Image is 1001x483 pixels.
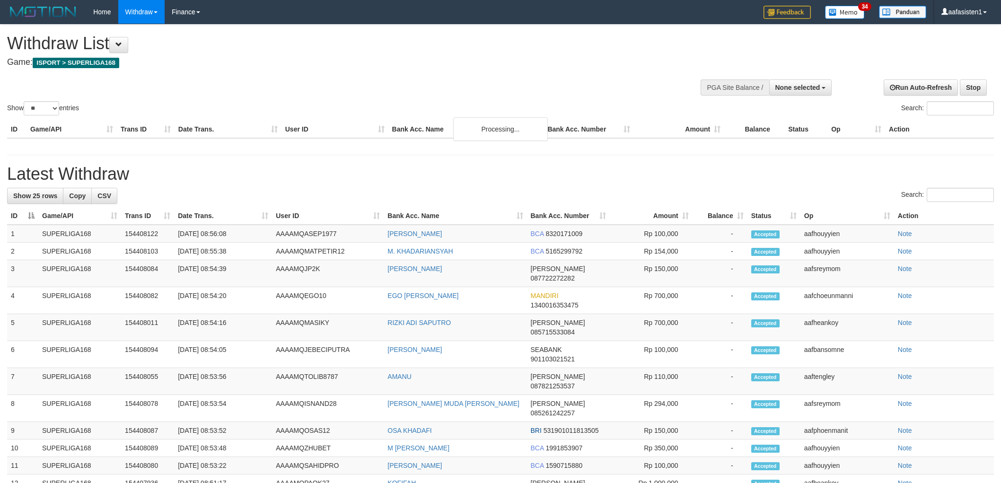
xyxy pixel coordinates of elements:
[527,207,610,225] th: Bank Acc. Number: activate to sort column ascending
[7,121,26,138] th: ID
[800,260,894,287] td: aafsreymom
[174,368,272,395] td: [DATE] 08:53:56
[724,121,784,138] th: Balance
[885,121,994,138] th: Action
[545,247,582,255] span: Copy 5165299792 to clipboard
[884,79,958,96] a: Run Auto-Refresh
[121,341,174,368] td: 154408094
[387,400,519,407] a: [PERSON_NAME] MUDA [PERSON_NAME]
[901,101,994,115] label: Search:
[272,287,384,314] td: AAAAMQEGO10
[898,319,912,326] a: Note
[69,192,86,200] span: Copy
[693,457,747,474] td: -
[387,444,449,452] a: M [PERSON_NAME]
[121,395,174,422] td: 154408078
[531,274,575,282] span: Copy 087722272282 to clipboard
[769,79,832,96] button: None selected
[174,439,272,457] td: [DATE] 08:53:48
[898,444,912,452] a: Note
[751,230,780,238] span: Accepted
[898,462,912,469] a: Note
[387,427,431,434] a: OSA KHADAFI
[7,5,79,19] img: MOTION_logo.png
[7,395,38,422] td: 8
[453,117,548,141] div: Processing...
[38,341,121,368] td: SUPERLIGA168
[121,422,174,439] td: 154408087
[531,444,544,452] span: BCA
[693,207,747,225] th: Balance: activate to sort column ascending
[610,260,693,287] td: Rp 150,000
[800,395,894,422] td: aafsreymom
[858,2,871,11] span: 34
[63,188,92,204] a: Copy
[121,287,174,314] td: 154408082
[7,225,38,243] td: 1
[898,373,912,380] a: Note
[751,292,780,300] span: Accepted
[531,373,585,380] span: [PERSON_NAME]
[544,427,599,434] span: Copy 531901011813505 to clipboard
[693,395,747,422] td: -
[7,58,658,67] h4: Game:
[531,265,585,272] span: [PERSON_NAME]
[121,243,174,260] td: 154408103
[7,34,658,53] h1: Withdraw List
[91,188,117,204] a: CSV
[545,230,582,237] span: Copy 8320171009 to clipboard
[800,243,894,260] td: aafhouyyien
[272,243,384,260] td: AAAAMQMATPETIR12
[693,422,747,439] td: -
[174,260,272,287] td: [DATE] 08:54:39
[927,188,994,202] input: Search:
[387,247,453,255] a: M. KHADARIANSYAH
[387,346,442,353] a: [PERSON_NAME]
[175,121,281,138] th: Date Trans.
[272,207,384,225] th: User ID: activate to sort column ascending
[387,373,412,380] a: AMANU
[894,207,994,225] th: Action
[751,248,780,256] span: Accepted
[121,439,174,457] td: 154408089
[693,341,747,368] td: -
[544,121,634,138] th: Bank Acc. Number
[800,287,894,314] td: aafchoeunmanni
[610,341,693,368] td: Rp 100,000
[174,341,272,368] td: [DATE] 08:54:05
[121,260,174,287] td: 154408084
[387,265,442,272] a: [PERSON_NAME]
[7,165,994,184] h1: Latest Withdraw
[272,439,384,457] td: AAAAMQZHUBET
[751,400,780,408] span: Accepted
[800,422,894,439] td: aafphoenmanit
[898,247,912,255] a: Note
[898,292,912,299] a: Note
[272,457,384,474] td: AAAAMQSAHIDPRO
[121,457,174,474] td: 154408080
[531,247,544,255] span: BCA
[38,207,121,225] th: Game/API: activate to sort column ascending
[26,121,117,138] th: Game/API
[38,457,121,474] td: SUPERLIGA168
[7,260,38,287] td: 3
[960,79,987,96] a: Stop
[121,207,174,225] th: Trans ID: activate to sort column ascending
[693,287,747,314] td: -
[693,243,747,260] td: -
[898,230,912,237] a: Note
[7,243,38,260] td: 2
[7,287,38,314] td: 4
[800,207,894,225] th: Op: activate to sort column ascending
[531,328,575,336] span: Copy 085715533084 to clipboard
[7,314,38,341] td: 5
[384,207,527,225] th: Bank Acc. Name: activate to sort column ascending
[174,287,272,314] td: [DATE] 08:54:20
[7,422,38,439] td: 9
[610,207,693,225] th: Amount: activate to sort column ascending
[38,260,121,287] td: SUPERLIGA168
[38,422,121,439] td: SUPERLIGA168
[387,319,451,326] a: RIZKI ADI SAPUTRO
[531,462,544,469] span: BCA
[775,84,820,91] span: None selected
